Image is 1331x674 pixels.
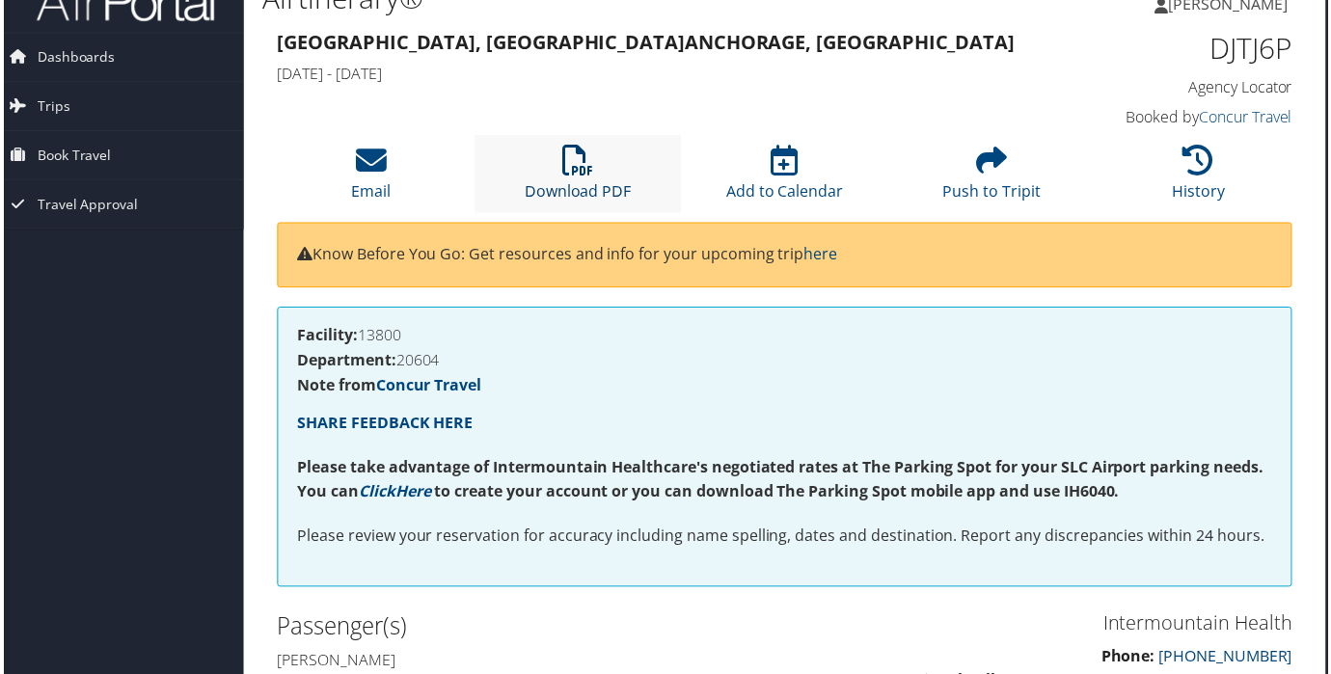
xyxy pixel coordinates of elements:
strong: Phone: [1103,649,1157,670]
a: [PHONE_NUMBER] [1161,649,1295,670]
p: Please review your reservation for accuracy including name spelling, dates and destination. Repor... [295,526,1275,552]
h3: Intermountain Health [800,613,1295,640]
h4: Booked by [1062,107,1295,128]
a: Download PDF [524,156,631,202]
a: SHARE FEEDBACK HERE [295,415,472,436]
h4: [DATE] - [DATE] [275,64,1033,85]
strong: Department: [295,351,394,372]
h4: 20604 [295,354,1275,369]
a: Click [357,483,394,504]
a: here [804,245,838,266]
a: Concur Travel [374,376,480,397]
h4: [PERSON_NAME] [275,653,771,674]
strong: to create your account or you can download The Parking Spot mobile app and use IH6040. [433,483,1122,504]
span: Book Travel [34,132,108,180]
span: Trips [34,83,67,131]
a: Add to Calendar [726,156,844,202]
span: Dashboards [34,34,112,82]
strong: Please take advantage of Intermountain Healthcare's negotiated rates at The Parking Spot for your... [295,459,1270,505]
p: Know Before You Go: Get resources and info for your upcoming trip [295,244,1275,269]
a: Push to Tripit [944,156,1043,202]
a: History [1175,156,1228,202]
strong: Note from [295,376,480,397]
strong: [GEOGRAPHIC_DATA], [GEOGRAPHIC_DATA] Anchorage, [GEOGRAPHIC_DATA] [275,29,1017,55]
h4: Agency Locator [1062,77,1295,98]
a: Here [394,483,429,504]
a: Concur Travel [1202,107,1295,128]
h1: DJTJ6P [1062,29,1295,69]
a: Email [349,156,389,202]
h4: 13800 [295,329,1275,344]
span: Travel Approval [34,181,135,229]
strong: Facility: [295,326,356,347]
h2: Passenger(s) [275,613,771,646]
